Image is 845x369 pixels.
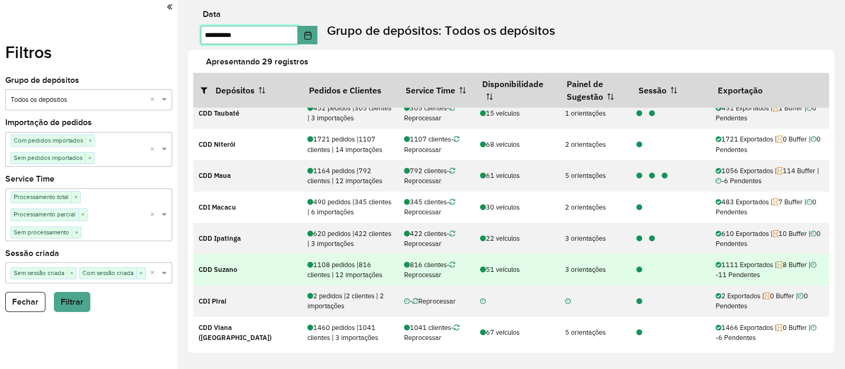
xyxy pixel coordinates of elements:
[636,204,642,211] i: 1291476 - 490 pedidos
[302,73,398,108] th: Pedidos e Clientes
[5,40,52,65] label: Filtros
[5,173,54,185] label: Service Time
[404,166,447,175] span: 792 clientes
[636,329,642,336] i: 1291394 - 1460 pedidos
[565,202,625,212] div: 2 orientações
[716,135,821,154] span: 0 Pendentes
[404,323,459,342] span: - Reprocessar
[480,233,554,243] div: 22 veículos
[307,197,393,217] div: 490 pedidos | 345 clientes | 6 importações
[565,139,625,149] div: 2 orientações
[203,8,221,21] label: Data
[54,292,90,312] button: Filtrar
[199,203,236,212] strong: CDI Macacu
[565,327,625,337] div: 5 orientações
[150,268,159,279] span: Clear all
[716,291,808,310] span: 0 Pendentes
[716,103,823,123] div: 451 Exportados | 1 Buffer |
[480,264,554,275] div: 51 veículos
[404,135,459,154] span: - Reprocessar
[404,103,447,112] span: 305 clientes
[86,136,95,146] span: ×
[404,260,447,269] span: 816 clientes
[404,229,447,238] span: 422 clientes
[5,292,45,312] button: Fechar
[480,139,554,149] div: 68 veículos
[404,197,447,206] span: 345 clientes
[327,21,555,40] label: Grupo de depósitos: Todos os depósitos
[716,323,816,342] span: -6 Pendentes
[398,73,475,108] th: Service Time
[199,109,239,118] strong: CDD Taubaté
[307,229,393,249] div: 620 pedidos | 422 clientes | 3 importações
[80,268,136,278] span: Com sessão criada
[480,171,554,181] div: 61 veículos
[649,110,655,117] i: 1291522 - 452 pedidos
[716,166,823,186] div: 1056 Exportados | 114 Buffer |
[11,209,78,220] span: Processamento parcial
[636,110,642,117] i: 1291368 - 452 pedidos
[480,327,554,337] div: 67 veículos
[404,298,410,305] i: Não realizada
[5,116,92,129] label: Importação de pedidos
[404,166,455,185] span: - Reprocessar
[716,197,823,217] div: 483 Exportados | 7 Buffer |
[199,234,241,243] strong: CDD Ipatinga
[71,192,80,203] span: ×
[136,268,145,279] span: ×
[201,86,215,94] i: Abrir/fechar filtros
[636,141,642,148] i: 1291382 - 1721 pedidos
[193,73,302,108] th: Depósitos
[560,73,631,108] th: Painel de Sugestão
[475,73,560,108] th: Disponibilidade
[11,268,67,278] span: Sem sessão criada
[11,153,85,163] span: Sem pedidos importados
[716,103,816,122] span: 0 Pendentes
[404,103,455,122] span: - Reprocessar
[662,173,668,179] i: 1291540 - 114 pedidos
[307,134,393,154] div: 1721 pedidos | 1107 clientes | 14 importações
[298,26,318,44] button: Choose Date
[480,298,486,305] i: Não realizada
[565,298,571,305] i: Não realizada
[307,291,393,311] div: 2 pedidos | 2 clientes | 2 importações
[410,297,456,306] span: - Reprocessar
[631,73,710,108] th: Sessão
[636,298,642,305] i: 1291500 - 2 pedidos
[565,171,625,181] div: 5 orientações
[404,197,455,216] span: - Reprocessar
[565,233,625,243] div: 3 orientações
[5,247,59,260] label: Sessão criada
[636,235,642,242] i: 1291041 - 618 pedidos
[565,264,625,275] div: 3 orientações
[404,323,451,332] span: 1041 clientes
[5,74,79,87] label: Grupo de depósitos
[649,173,655,179] i: 1291536 - 113 pedidos
[11,227,72,238] span: Sem processamento
[636,267,642,273] i: 1291389 - 1108 pedidos
[199,140,236,149] strong: CDD Niterói
[11,135,86,146] span: Com pedidos importados
[649,235,655,242] i: 1291530 - 10 pedidos
[480,202,554,212] div: 30 veículos
[636,173,642,179] i: 1291160 - 1115 pedidos
[199,171,231,180] strong: CDD Maua
[716,229,823,249] div: 610 Exportados | 10 Buffer |
[307,166,393,186] div: 1164 pedidos | 792 clientes | 12 importações
[716,291,823,311] div: 2 Exportados | 0 Buffer |
[85,153,94,164] span: ×
[307,323,393,343] div: 1460 pedidos | 1041 clientes | 3 importações
[150,210,159,221] span: Clear all
[150,94,159,106] span: Clear all
[11,192,71,202] span: Processamento total
[716,323,823,343] div: 1466 Exportados | 0 Buffer |
[716,229,821,248] span: 0 Pendentes
[307,103,393,123] div: 452 pedidos | 305 clientes | 3 importações
[716,134,823,154] div: 1721 Exportados | 0 Buffer |
[404,229,455,248] span: - Reprocessar
[565,108,625,118] div: 1 orientações
[716,197,816,216] span: 0 Pendentes
[199,323,271,342] strong: CDD Viana ([GEOGRAPHIC_DATA])
[150,144,159,155] span: Clear all
[716,260,823,280] div: 1111 Exportados | 8 Buffer |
